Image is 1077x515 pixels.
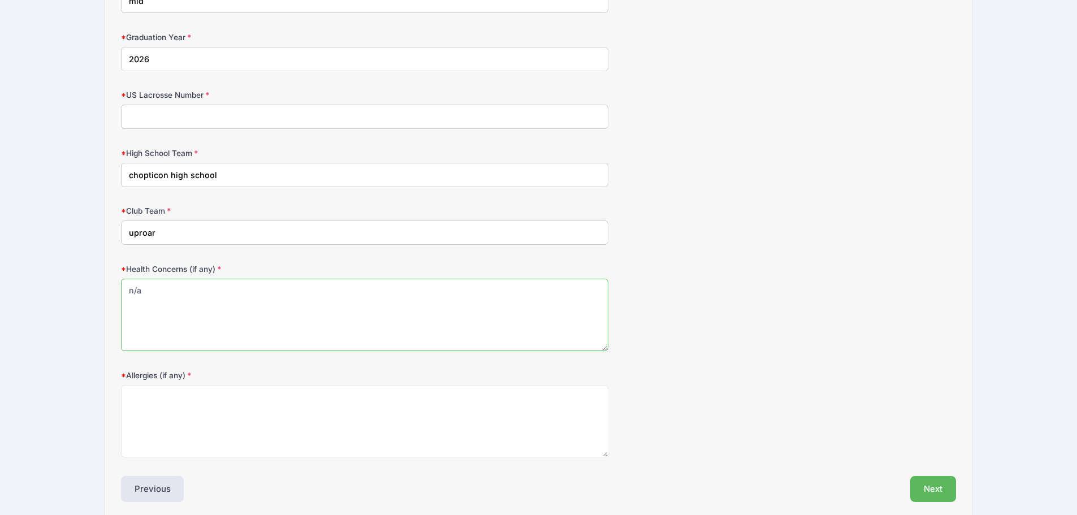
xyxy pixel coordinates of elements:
label: Graduation Year [121,32,399,43]
label: Health Concerns (if any) [121,263,399,275]
button: Next [910,476,956,502]
label: Allergies (if any) [121,370,399,381]
label: US Lacrosse Number [121,89,399,101]
label: Club Team [121,205,399,217]
label: High School Team [121,148,399,159]
button: Previous [121,476,184,502]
